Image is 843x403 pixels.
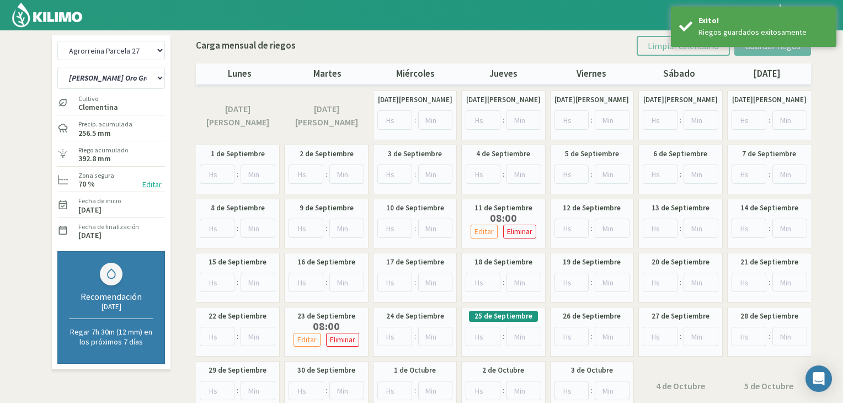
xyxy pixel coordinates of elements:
[591,385,593,396] span: :
[78,171,114,181] label: Zona segura
[377,273,412,292] input: Hs
[330,333,355,346] p: Eliminar
[78,145,128,155] label: Riego acumulado
[565,149,619,160] label: 5 de Septiembre
[377,219,412,238] input: Hs
[69,291,153,302] div: Recomendación
[772,327,807,346] input: Min
[78,196,121,206] label: Fecha de inicio
[507,225,532,238] p: Eliminar
[684,327,718,346] input: Min
[506,381,541,400] input: Min
[200,273,234,292] input: Hs
[201,102,274,129] label: [DATE][PERSON_NAME]
[78,130,111,137] label: 256.5 mm
[471,225,498,238] button: Editar
[591,331,593,342] span: :
[595,327,629,346] input: Min
[241,165,275,184] input: Min
[769,222,770,234] span: :
[503,168,504,180] span: :
[386,257,444,268] label: 17 de Septiembre
[648,40,719,51] span: Limpiar calendario
[377,165,412,184] input: Hs
[418,273,453,292] input: Min
[78,181,95,188] label: 70 %
[414,222,416,234] span: :
[732,165,766,184] input: Hs
[326,385,327,396] span: :
[474,311,532,322] label: 25 de Septiembre
[503,331,504,342] span: :
[414,168,416,180] span: :
[474,225,494,238] p: Editar
[656,379,705,393] label: 4 de Octubre
[643,273,677,292] input: Hs
[466,327,500,346] input: Hs
[680,277,681,288] span: :
[78,94,118,104] label: Cultivo
[506,165,541,184] input: Min
[69,327,153,347] p: Regar 7h 30m (12 mm) en los próximos 7 días
[329,273,364,292] input: Min
[297,333,317,346] p: Editar
[643,327,677,346] input: Hs
[742,149,796,160] label: 7 de Septiembre
[684,110,718,130] input: Min
[652,257,709,268] label: 20 de Septiembre
[466,165,500,184] input: Hs
[503,385,504,396] span: :
[684,165,718,184] input: Min
[414,114,416,126] span: :
[503,277,504,288] span: :
[591,168,593,180] span: :
[698,26,828,38] div: Riegos guardados exitosamente
[211,203,265,214] label: 8 de Septiembre
[297,257,355,268] label: 16 de Septiembre
[209,311,266,322] label: 22 de Septiembre
[732,327,766,346] input: Hs
[394,365,436,376] label: 1 de Octubre
[290,102,362,129] label: [DATE][PERSON_NAME]
[637,36,730,56] button: Limpiar calendario
[372,67,460,81] p: miércoles
[414,277,416,288] span: :
[196,39,296,53] p: Carga mensual de riegos
[460,67,547,81] p: jueves
[200,327,234,346] input: Hs
[643,165,677,184] input: Hs
[241,273,275,292] input: Min
[418,381,453,400] input: Min
[563,311,621,322] label: 26 de Septiembre
[388,149,442,160] label: 3 de Septiembre
[680,168,681,180] span: :
[680,114,681,126] span: :
[11,2,83,28] img: Kilimo
[680,222,681,234] span: :
[769,331,770,342] span: :
[209,365,266,376] label: 29 de Septiembre
[139,178,165,191] button: Editar
[377,381,412,400] input: Hs
[595,110,629,130] input: Min
[289,165,323,184] input: Hs
[237,168,238,180] span: :
[482,365,524,376] label: 2 de Octubre
[732,219,766,238] input: Hs
[595,219,629,238] input: Min
[740,311,798,322] label: 28 de Septiembre
[418,219,453,238] input: Min
[466,110,500,130] input: Hs
[78,104,118,111] label: Clementina
[595,273,629,292] input: Min
[297,311,355,322] label: 23 de Septiembre
[476,149,530,160] label: 4 de Septiembre
[466,381,500,400] input: Hs
[329,165,364,184] input: Min
[769,114,770,126] span: :
[418,110,453,130] input: Min
[591,114,593,126] span: :
[554,94,629,105] label: [DATE][PERSON_NAME]
[289,381,323,400] input: Hs
[740,203,798,214] label: 14 de Septiembre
